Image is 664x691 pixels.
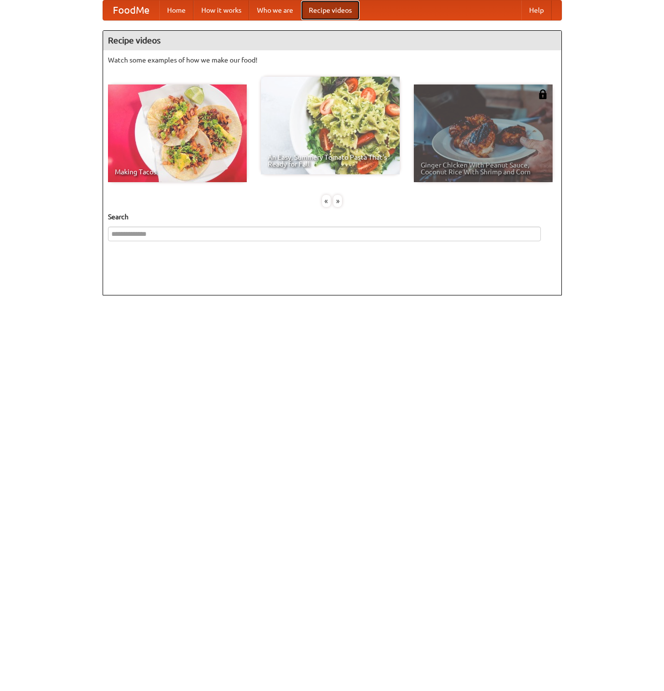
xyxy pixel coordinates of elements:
a: Help [521,0,552,20]
span: Making Tacos [115,168,240,175]
a: Home [159,0,193,20]
div: « [322,195,331,207]
a: FoodMe [103,0,159,20]
p: Watch some examples of how we make our food! [108,55,557,65]
img: 483408.png [538,89,548,99]
a: Recipe videos [301,0,360,20]
span: An Easy, Summery Tomato Pasta That's Ready for Fall [268,154,393,168]
a: Making Tacos [108,84,247,182]
a: An Easy, Summery Tomato Pasta That's Ready for Fall [261,77,400,174]
h5: Search [108,212,557,222]
a: How it works [193,0,249,20]
a: Who we are [249,0,301,20]
h4: Recipe videos [103,31,561,50]
div: » [333,195,342,207]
